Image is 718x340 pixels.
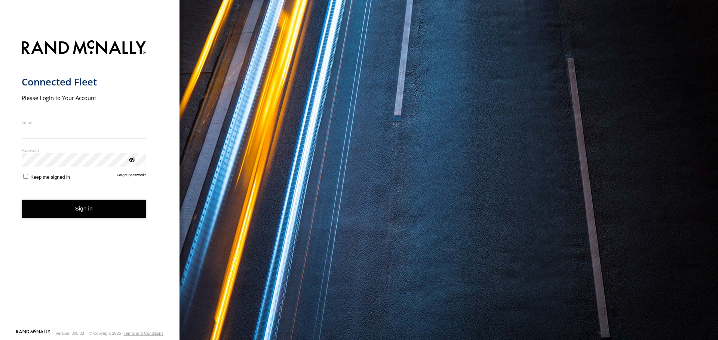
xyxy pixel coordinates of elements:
h2: Please Login to Your Account [22,94,146,102]
label: Email [22,119,146,125]
form: main [22,36,158,329]
label: Password [22,147,146,153]
a: Visit our Website [16,330,50,337]
input: Keep me signed in [23,174,28,179]
h1: Connected Fleet [22,76,146,88]
a: Forgot password? [117,173,146,180]
span: Keep me signed in [30,174,70,180]
a: Terms and Conditions [124,331,163,336]
img: Rand McNally [22,39,146,58]
div: ViewPassword [128,156,135,163]
div: Version: 305.03 [56,331,84,336]
button: Sign in [22,200,146,218]
div: © Copyright 2025 - [89,331,163,336]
